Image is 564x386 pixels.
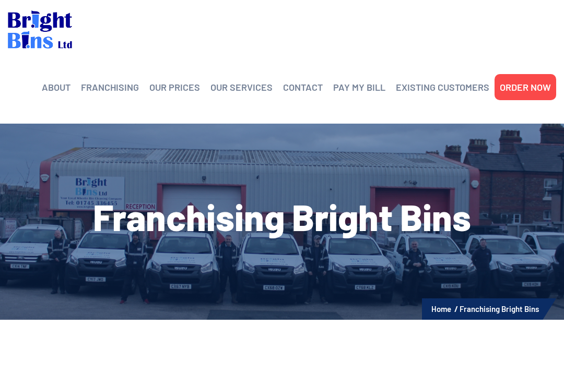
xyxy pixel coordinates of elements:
[500,79,551,95] a: ORDER NOW
[283,79,323,95] a: CONTACT
[460,302,539,316] li: Franchising Bright Bins
[333,79,385,95] a: PAY MY BILL
[81,79,139,95] a: FRANCHISING
[8,198,556,235] h1: Franchising Bright Bins
[210,79,273,95] a: OUR SERVICES
[396,79,489,95] a: EXISTING CUSTOMERS
[42,79,70,95] a: ABOUT
[149,79,200,95] a: OUR PRICES
[431,304,451,313] a: Home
